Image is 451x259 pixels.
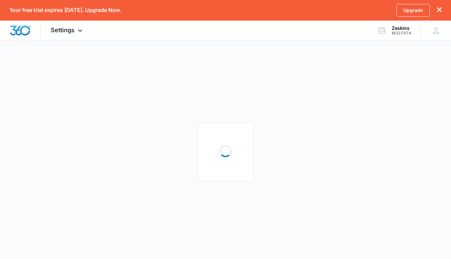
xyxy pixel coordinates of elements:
[51,27,75,34] span: Settings
[392,26,411,31] div: account name
[437,7,442,13] button: dismiss this dialog
[9,7,121,13] p: Your free trial expires [DATE]. Upgrade Now.
[392,31,411,36] div: account id
[396,4,430,17] a: Upgrade
[41,21,94,40] div: Settings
